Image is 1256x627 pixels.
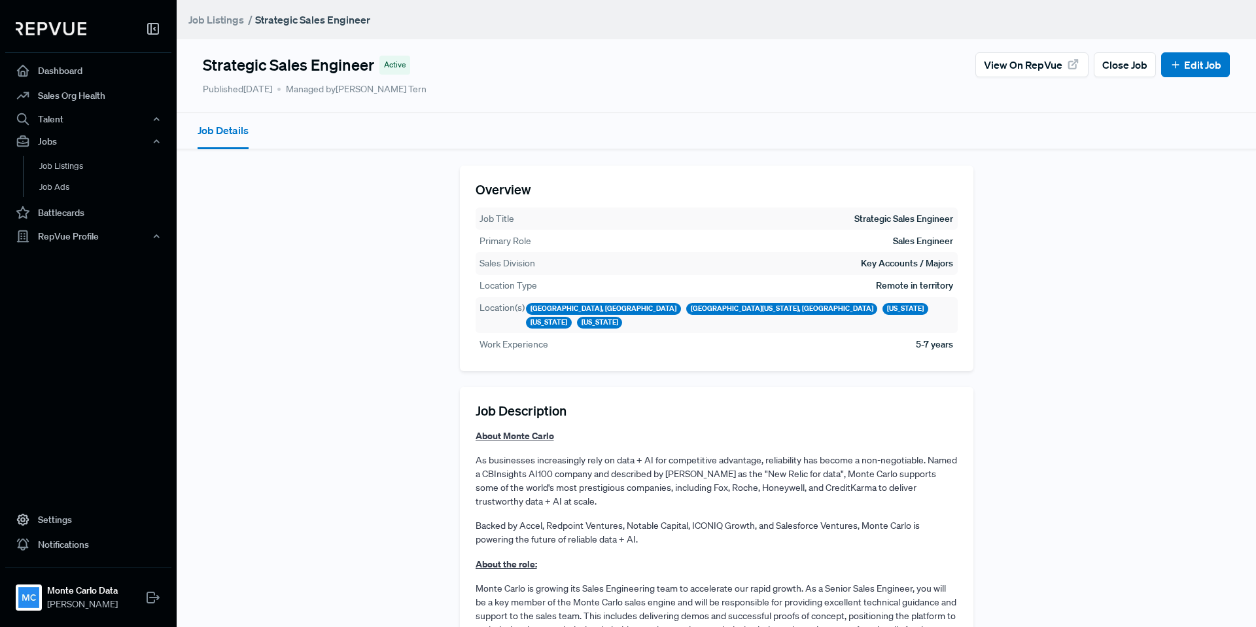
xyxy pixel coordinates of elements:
strong: Strategic Sales Engineer [255,13,370,26]
div: [US_STATE] [577,317,623,329]
th: Work Experience [479,337,549,352]
div: [US_STATE] [526,317,572,329]
button: RepVue Profile [5,225,171,247]
span: / [248,13,253,26]
button: Edit Job [1161,52,1230,77]
span: Backed by Accel, Redpoint Ventures, Notable Capital, ICONIQ Growth, and Salesforce Ventures, Mont... [476,520,920,545]
a: Monte Carlo DataMonte Carlo Data[PERSON_NAME] [5,567,171,617]
span: Managed by [PERSON_NAME] Tern [277,82,427,96]
img: RepVue [16,22,86,35]
button: Close Job [1094,52,1156,77]
div: [GEOGRAPHIC_DATA], [GEOGRAPHIC_DATA] [526,303,681,315]
a: Job Listings [23,156,189,177]
button: View on RepVue [975,52,1089,77]
span: As businesses increasingly rely on data + AI for competitive advantage, reliability has become a ... [476,454,957,507]
u: About the role: [476,558,537,570]
a: Notifications [5,532,171,557]
span: Active [384,59,406,71]
h5: Overview [476,181,958,197]
button: Jobs [5,130,171,152]
td: Key Accounts / Majors [860,256,954,271]
span: Close Job [1102,57,1147,73]
strong: Monte Carlo Data [47,584,118,598]
a: Dashboard [5,58,171,83]
div: [US_STATE] [882,303,928,315]
u: About Monte Carlo [476,429,554,442]
td: Remote in territory [875,278,954,293]
img: Monte Carlo Data [18,587,39,608]
td: Strategic Sales Engineer [854,211,954,226]
a: Sales Org Health [5,83,171,108]
a: Battlecards [5,200,171,225]
th: Location Type [479,278,538,293]
span: View on RepVue [984,57,1062,73]
th: Location(s) [479,300,525,329]
a: Edit Job [1170,57,1221,73]
a: Settings [5,507,171,532]
button: Job Details [198,113,249,149]
div: [GEOGRAPHIC_DATA][US_STATE], [GEOGRAPHIC_DATA] [686,303,878,315]
a: Job Ads [23,177,189,198]
p: Published [DATE] [203,82,272,96]
h5: Job Description [476,403,958,418]
th: Job Title [479,211,515,226]
td: 5-7 years [915,337,954,352]
h4: Strategic Sales Engineer [203,56,374,75]
th: Primary Role [479,234,532,249]
button: Talent [5,108,171,130]
th: Sales Division [479,256,536,271]
span: [PERSON_NAME] [47,598,118,611]
td: Sales Engineer [892,234,954,249]
a: Job Listings [188,12,244,27]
